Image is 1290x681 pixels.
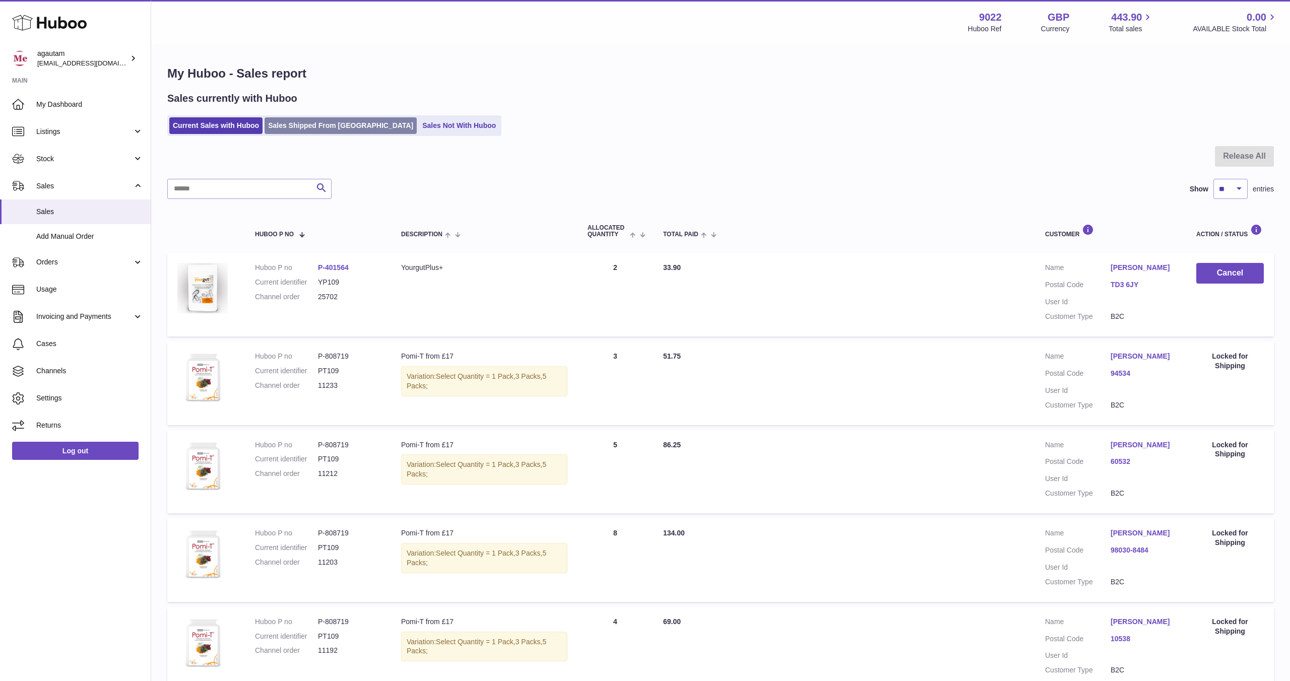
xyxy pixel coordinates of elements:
[318,632,381,641] dd: PT109
[1111,489,1176,498] dd: B2C
[1111,280,1176,290] a: TD3 6JY
[1196,440,1264,459] div: Locked for Shipping
[36,100,143,109] span: My Dashboard
[1045,546,1111,558] dt: Postal Code
[12,442,139,460] a: Log out
[401,231,442,238] span: Description
[318,543,381,553] dd: PT109
[401,454,567,485] div: Variation:
[663,231,698,238] span: Total paid
[1111,312,1176,321] dd: B2C
[1247,11,1266,24] span: 0.00
[663,263,681,271] span: 33.90
[577,253,653,336] td: 2
[177,352,228,402] img: PTVLWebsiteFront.jpg
[12,51,27,66] img: info@naturemedical.co.uk
[401,440,567,450] div: Pomi-T from £17
[1111,369,1176,378] a: 94534
[255,381,318,390] dt: Channel order
[663,529,685,537] span: 134.00
[1193,24,1278,34] span: AVAILABLE Stock Total
[318,617,381,627] dd: P-808719
[255,646,318,655] dt: Channel order
[36,393,143,403] span: Settings
[1048,11,1069,24] strong: GBP
[1111,617,1176,627] a: [PERSON_NAME]
[401,528,567,538] div: Pomi-T from £17
[401,543,567,573] div: Variation:
[318,352,381,361] dd: P-808719
[968,24,1002,34] div: Huboo Ref
[663,441,681,449] span: 86.25
[318,454,381,464] dd: PT109
[318,469,381,479] dd: 11212
[1111,352,1176,361] a: [PERSON_NAME]
[1045,457,1111,469] dt: Postal Code
[255,528,318,538] dt: Huboo P no
[255,440,318,450] dt: Huboo P no
[255,352,318,361] dt: Huboo P no
[1045,386,1111,395] dt: User Id
[407,549,546,567] span: Select Quantity = 1 Pack,3 Packs,5 Packs;
[255,617,318,627] dt: Huboo P no
[36,181,133,191] span: Sales
[1111,634,1176,644] a: 10538
[407,460,546,478] span: Select Quantity = 1 Pack,3 Packs,5 Packs;
[979,11,1002,24] strong: 9022
[1045,617,1111,629] dt: Name
[1041,24,1070,34] div: Currency
[401,263,567,273] div: YourgutPlus+
[577,518,653,602] td: 8
[1196,224,1264,238] div: Action / Status
[401,352,567,361] div: Pomi-T from £17
[37,49,128,68] div: agautam
[419,117,499,134] a: Sales Not With Huboo
[1111,457,1176,466] a: 60532
[1253,184,1274,194] span: entries
[36,285,143,294] span: Usage
[1045,563,1111,572] dt: User Id
[1045,634,1111,646] dt: Postal Code
[318,646,381,655] dd: 11192
[1045,577,1111,587] dt: Customer Type
[1111,440,1176,450] a: [PERSON_NAME]
[1045,440,1111,452] dt: Name
[255,454,318,464] dt: Current identifier
[1045,280,1111,292] dt: Postal Code
[1109,11,1153,34] a: 443.90 Total sales
[1045,312,1111,321] dt: Customer Type
[36,154,133,164] span: Stock
[177,528,228,579] img: PTVLWebsiteFront.jpg
[1045,474,1111,484] dt: User Id
[577,342,653,425] td: 3
[1045,665,1111,675] dt: Customer Type
[318,263,349,271] a: P-401564
[1045,651,1111,660] dt: User Id
[318,528,381,538] dd: P-808719
[177,617,228,667] img: PTVLWebsiteFront.jpg
[407,372,546,390] span: Select Quantity = 1 Pack,3 Packs,5 Packs;
[407,638,546,655] span: Select Quantity = 1 Pack,3 Packs,5 Packs;
[255,558,318,567] dt: Channel order
[318,440,381,450] dd: P-808719
[167,65,1274,82] h1: My Huboo - Sales report
[265,117,417,134] a: Sales Shipped From [GEOGRAPHIC_DATA]
[177,263,228,313] img: NewAMZhappyfamily.jpg
[177,440,228,491] img: PTVLWebsiteFront.jpg
[1111,665,1176,675] dd: B2C
[36,312,133,321] span: Invoicing and Payments
[37,59,148,67] span: [EMAIL_ADDRESS][DOMAIN_NAME]
[663,618,681,626] span: 69.00
[1045,352,1111,364] dt: Name
[167,92,297,105] h2: Sales currently with Huboo
[1045,369,1111,381] dt: Postal Code
[318,381,381,390] dd: 11233
[255,292,318,302] dt: Channel order
[401,617,567,627] div: Pomi-T from £17
[1196,352,1264,371] div: Locked for Shipping
[36,366,143,376] span: Channels
[1109,24,1153,34] span: Total sales
[401,632,567,662] div: Variation:
[318,292,381,302] dd: 25702
[255,469,318,479] dt: Channel order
